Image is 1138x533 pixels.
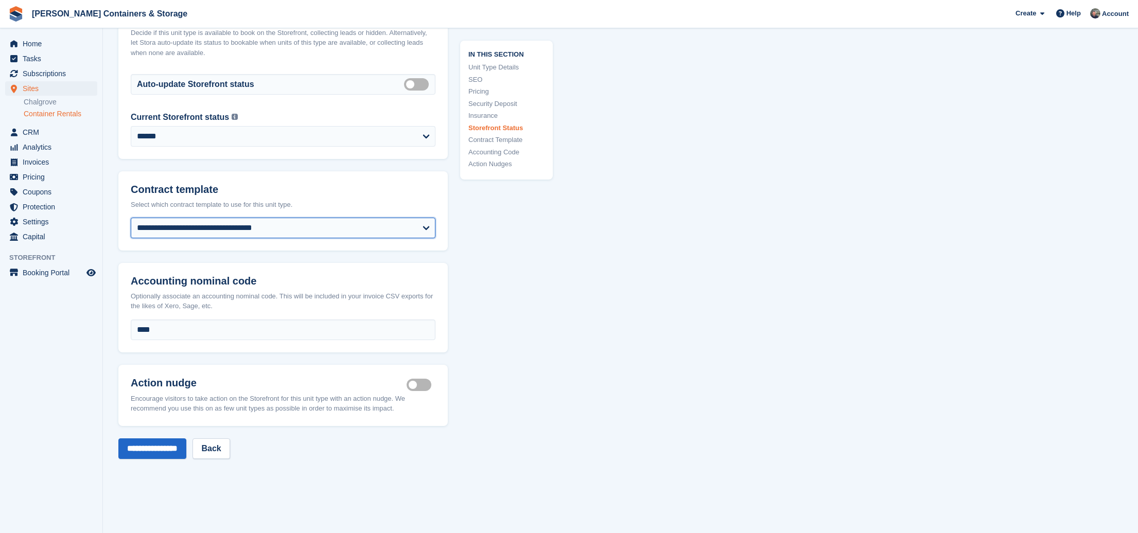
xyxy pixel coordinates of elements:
span: Analytics [23,140,84,154]
label: Auto-update Storefront status [137,78,254,91]
a: Container Rentals [24,109,97,119]
a: menu [5,81,97,96]
label: Is active [407,384,435,385]
a: SEO [468,74,545,84]
span: Tasks [23,51,84,66]
label: Current Storefront status [131,111,229,123]
a: menu [5,215,97,229]
span: Account [1102,9,1129,19]
span: Storefront [9,253,102,263]
span: Settings [23,215,84,229]
div: Encourage visitors to take action on the Storefront for this unit type with an action nudge. We r... [131,394,435,414]
a: menu [5,265,97,280]
a: [PERSON_NAME] Containers & Storage [28,5,191,22]
div: Optionally associate an accounting nominal code. This will be included in your invoice CSV export... [131,291,435,311]
h2: Accounting nominal code [131,275,435,287]
span: Coupons [23,185,84,199]
span: Create [1016,8,1036,19]
a: menu [5,51,97,66]
img: Adam Greenhalgh [1090,8,1100,19]
a: Preview store [85,266,97,279]
a: menu [5,66,97,81]
h2: Action nudge [131,377,407,389]
a: menu [5,229,97,244]
a: Insurance [468,111,545,121]
a: menu [5,170,97,184]
a: Pricing [468,86,545,97]
a: Contract Template [468,135,545,145]
span: Pricing [23,170,84,184]
a: Action Nudges [468,159,545,169]
div: Decide if this unit type is available to book on the Storefront, collecting leads or hidden. Alte... [131,28,435,58]
a: menu [5,125,97,139]
a: Unit Type Details [468,62,545,73]
span: Invoices [23,155,84,169]
span: Capital [23,229,84,244]
a: Chalgrove [24,97,97,107]
a: menu [5,185,97,199]
img: stora-icon-8386f47178a22dfd0bd8f6a31ec36ba5ce8667c1dd55bd0f319d3a0aa187defe.svg [8,6,24,22]
label: Auto manage storefront status [404,83,433,85]
span: In this section [468,48,545,58]
span: Protection [23,200,84,214]
span: Subscriptions [23,66,84,81]
img: icon-info-grey-7440780725fd019a000dd9b08b2336e03edf1995a4989e88bcd33f0948082b44.svg [232,114,238,120]
a: menu [5,37,97,51]
span: Sites [23,81,84,96]
span: Booking Portal [23,265,84,280]
h2: Contract template [131,184,435,196]
span: Home [23,37,84,51]
span: Help [1066,8,1081,19]
a: menu [5,140,97,154]
a: Storefront Status [468,122,545,133]
a: Back [192,438,230,459]
span: CRM [23,125,84,139]
a: menu [5,155,97,169]
div: Select which contract template to use for this unit type. [131,200,435,210]
a: menu [5,200,97,214]
a: Security Deposit [468,98,545,109]
a: Accounting Code [468,147,545,157]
